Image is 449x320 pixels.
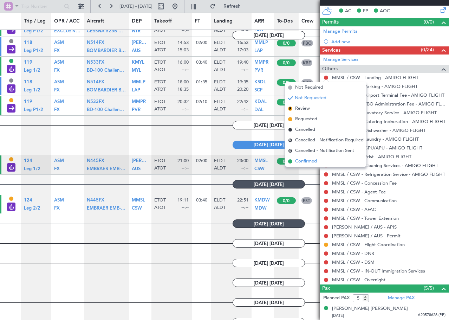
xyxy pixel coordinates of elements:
[24,88,40,92] span: Leg 1/2
[323,295,350,302] label: Planned PAX
[54,49,60,53] span: FX
[277,18,293,25] span: To-Dos
[119,3,152,9] span: [DATE] - [DATE]
[288,107,292,111] span: R
[132,88,140,92] span: LAP
[177,197,189,204] span: 19:11
[214,87,226,93] span: ALDT
[332,145,422,151] a: MMSL / CSW - GPU/APU - AMIGO FLIGHT
[154,67,166,73] span: ATOT
[322,284,330,293] span: Pax
[295,158,317,165] span: Confirmed
[24,62,32,67] a: 119
[254,60,268,65] span: MMPR
[233,141,305,149] span: [DATE] [DATE]
[132,50,141,55] a: AUS
[322,46,340,55] span: Services
[254,88,262,92] span: SCF
[254,206,267,211] span: MDW
[214,165,226,172] span: ALDT
[132,161,148,165] a: [PERSON_NAME]
[207,1,249,12] button: Refresh
[254,18,264,25] span: ARR
[295,116,317,123] span: Requested
[154,165,166,172] span: ATOT
[87,43,104,47] a: N514FX
[233,239,305,248] span: [DATE] [DATE]
[154,87,166,93] span: ATOT
[254,43,268,47] a: MMLP
[380,8,390,15] span: AOC
[132,206,142,211] span: CSW
[254,168,265,173] a: CSW
[177,158,189,164] span: 21:00
[177,87,189,93] span: 18:35
[177,47,189,53] span: 15:03
[332,277,385,283] a: MMSL / CSW - Overnight
[24,49,43,53] span: Leg P1/2
[241,67,248,73] span: --:--
[154,59,166,66] span: ETOT
[288,149,292,153] span: S
[332,127,426,133] a: MMSL / CSW - Dishwasher - AMIGO FLIGHT
[237,59,248,66] span: 19:40
[54,208,60,212] a: FX
[154,47,166,53] span: ATOT
[24,167,40,171] span: Leg 1/2
[154,99,166,105] span: ETOT
[87,109,126,114] a: BD-100 Challenger 300
[87,161,104,165] a: N445FX
[87,208,126,212] a: EMBRAER EMB-545 Praetor 500
[332,110,437,116] a: MMSL / CSW - Lavatory Service - AMIGO FLIGHT
[332,119,445,124] a: MMSL / CSW - Catering Incineration - AMIGO FLIGHT
[214,99,225,105] span: ELDT
[24,108,43,112] span: Leg P1/2
[233,121,305,129] span: [DATE] [DATE]
[237,87,248,93] span: 20:20
[237,99,248,105] span: 22:42
[177,99,189,105] span: 20:32
[24,200,32,205] a: 124
[332,250,374,256] a: MMSL / CSW - DNR
[54,68,60,73] span: FX
[54,206,60,211] span: FX
[214,47,226,53] span: ALDT
[87,50,126,55] a: BOMBARDIER BD-100 Challenger 3500
[332,198,397,204] a: MMSL / CSW - Communication
[182,106,189,113] span: --:--
[54,90,60,94] a: FX
[241,205,248,211] span: --:--
[54,62,64,67] a: ASM
[54,108,60,112] span: FX
[241,165,248,172] span: --:--
[233,259,305,267] span: [DATE] [DATE]
[54,88,60,92] span: FX
[54,200,64,205] a: ASM
[388,295,415,302] a: Manage PAX
[87,68,136,73] span: BD-100 Challenger 300
[254,82,266,87] a: KSDL
[132,109,141,114] a: PVR
[214,158,225,164] span: ELDT
[54,102,64,106] a: ASM
[54,168,60,173] a: FX
[87,18,104,25] span: Aircraft
[332,136,419,142] a: MMSL / CSW - Laundry - AMIGO FLIGHT
[132,70,141,75] a: MYL
[132,102,146,106] a: MMPR
[24,68,40,73] span: Leg 1/2
[332,215,399,221] a: MMSL / CSW - Tower Extension
[54,100,64,104] span: ASM
[254,208,267,212] a: MDW
[424,18,434,26] span: (0/0)
[24,159,32,163] span: 124
[233,298,305,307] span: [DATE] [DATE]
[322,18,339,26] span: Permits
[24,18,46,25] span: Trip / Leg
[54,198,64,203] span: ASM
[363,8,368,15] span: FP
[254,70,263,75] a: PVR
[295,95,326,102] span: Not Requested
[132,100,146,104] span: MMPR
[132,208,142,212] a: CSW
